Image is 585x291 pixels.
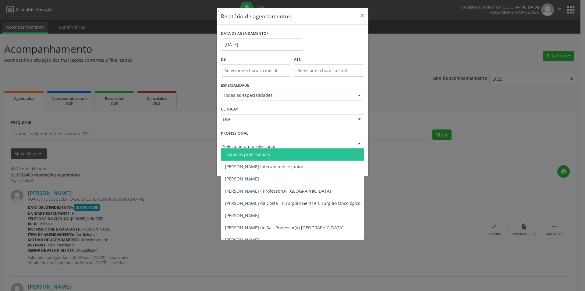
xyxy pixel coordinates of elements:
label: ESPECIALIDADE [221,81,249,90]
input: Selecione uma data ou intervalo [221,38,303,51]
h5: Relatório de agendamentos [221,12,291,20]
span: Hse [223,116,352,122]
span: [PERSON_NAME] da Costa - Cirurgião Geral e Cirurgião Oncológico [225,200,360,206]
label: ATÉ [294,55,364,64]
label: PROFISSIONAL [221,129,248,138]
label: DATA DE AGENDAMENTO [221,29,269,38]
input: Selecione o horário final [294,64,364,77]
span: [PERSON_NAME] [225,176,259,182]
span: [PERSON_NAME] de Sa - Professor(A) [GEOGRAPHIC_DATA] [225,225,344,231]
span: [PERSON_NAME] Interaminense Junior [225,164,303,169]
span: [PERSON_NAME] [225,213,259,218]
span: Todas as especialidades [223,92,352,98]
input: Selecione um profissional [223,140,352,152]
span: Todos os profissionais [225,151,270,157]
button: Close [356,8,368,23]
span: [PERSON_NAME] - Professor(A) [GEOGRAPHIC_DATA] [225,188,331,194]
span: [PERSON_NAME] [225,237,259,243]
label: CLÍNICA [221,105,238,114]
label: De [221,55,291,64]
input: Selecione o horário inicial [221,64,291,77]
